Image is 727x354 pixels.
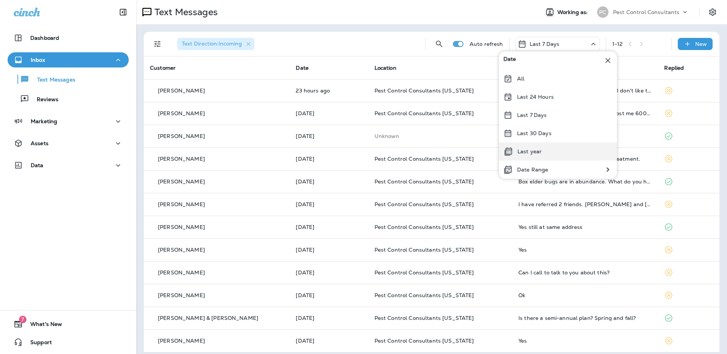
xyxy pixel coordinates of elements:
[432,36,447,52] button: Search Messages
[8,316,129,332] button: 7What's New
[158,224,205,230] p: [PERSON_NAME]
[177,38,254,50] div: Text Direction:Incoming
[517,112,547,118] p: Last 7 Days
[296,179,362,185] p: Oct 1, 2025 01:15 PM
[158,315,258,321] p: [PERSON_NAME] & [PERSON_NAME]
[8,30,129,45] button: Dashboard
[182,40,242,47] span: Text Direction : Incoming
[296,88,362,94] p: Oct 2, 2025 10:58 AM
[557,9,590,16] span: Working as:
[518,315,652,321] div: Is there a semi-annual plan? Spring and fall?
[470,41,503,47] p: Auto refresh
[296,315,362,321] p: Sep 29, 2025 11:26 AM
[374,133,506,139] p: This customer does not have a last location and the phone number they messaged is not assigned to...
[150,36,165,52] button: Filters
[296,269,362,276] p: Sep 29, 2025 04:08 PM
[296,156,362,162] p: Oct 1, 2025 04:31 PM
[31,162,44,168] p: Data
[158,338,205,344] p: [PERSON_NAME]
[518,149,542,155] p: Last year
[8,158,129,173] button: Data
[29,96,58,103] p: Reviews
[517,167,548,173] p: Date Range
[374,87,474,94] span: Pest Control Consultants [US_STATE]
[374,315,474,321] span: Pest Control Consultants [US_STATE]
[158,201,205,207] p: [PERSON_NAME]
[8,52,129,67] button: Inbox
[8,114,129,129] button: Marketing
[518,247,652,253] div: Yes
[517,94,554,100] p: Last 24 Hours
[151,6,218,18] p: Text Messages
[8,91,129,107] button: Reviews
[706,5,719,19] button: Settings
[374,110,474,117] span: Pest Control Consultants [US_STATE]
[158,133,205,139] p: [PERSON_NAME]
[518,269,652,276] div: Can I call to talk to you about this?
[158,269,205,276] p: [PERSON_NAME]
[30,35,59,41] p: Dashboard
[19,316,27,323] span: 7
[158,179,205,185] p: [PERSON_NAME]
[158,88,205,94] p: [PERSON_NAME]
[612,41,623,47] div: 1 - 12
[30,77,75,84] p: Text Messages
[597,6,608,18] div: PC
[530,41,560,47] p: Last 7 Days
[296,201,362,207] p: Sep 30, 2025 02:29 PM
[8,71,129,87] button: Text Messages
[158,110,205,116] p: [PERSON_NAME]
[695,41,707,47] p: New
[518,201,652,207] div: I have referred 2 friends. Carla Gonigam and Cory Peterson. Working on one more
[374,337,474,344] span: Pest Control Consultants [US_STATE]
[374,269,474,276] span: Pest Control Consultants [US_STATE]
[374,292,474,299] span: Pest Control Consultants [US_STATE]
[31,140,48,146] p: Assets
[296,64,309,71] span: Date
[664,64,684,71] span: Replied
[23,321,62,330] span: What's New
[296,224,362,230] p: Sep 30, 2025 02:11 PM
[374,224,474,230] span: Pest Control Consultants [US_STATE]
[374,178,474,185] span: Pest Control Consultants [US_STATE]
[518,292,652,298] div: Ok
[518,338,652,344] div: Yes
[158,292,205,298] p: [PERSON_NAME]
[158,156,205,162] p: [PERSON_NAME]
[517,76,524,82] p: All
[112,5,134,20] button: Collapse Sidebar
[374,155,474,162] span: Pest Control Consultants [US_STATE]
[517,130,552,136] p: Last 30 Days
[296,338,362,344] p: Sep 27, 2025 06:24 PM
[150,64,176,71] span: Customer
[296,110,362,116] p: Oct 1, 2025 06:25 PM
[296,292,362,298] p: Sep 29, 2025 02:33 PM
[374,201,474,208] span: Pest Control Consultants [US_STATE]
[31,118,57,124] p: Marketing
[31,57,45,63] p: Inbox
[296,247,362,253] p: Sep 30, 2025 11:40 AM
[374,64,396,71] span: Location
[613,9,679,15] p: Pest Control Consultants
[158,247,205,253] p: [PERSON_NAME]
[8,136,129,151] button: Assets
[518,179,652,185] div: Box elder bugs are in abundance. What do you have to repel them? West and south side of house esp...
[518,224,652,230] div: Yes still at same address
[374,246,474,253] span: Pest Control Consultants [US_STATE]
[8,335,129,350] button: Support
[296,133,362,139] p: Oct 1, 2025 05:05 PM
[23,339,52,348] span: Support
[504,56,516,65] span: Date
